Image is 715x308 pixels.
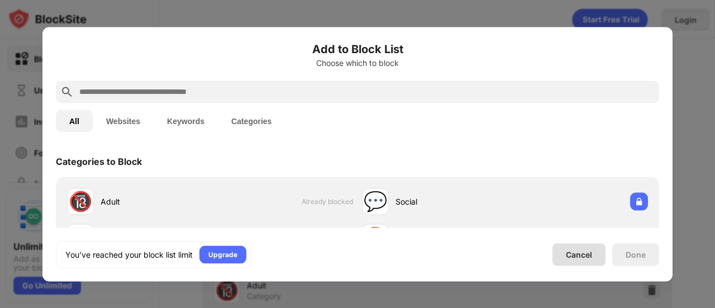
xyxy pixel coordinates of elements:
button: All [56,110,93,132]
div: Upgrade [208,249,237,260]
h6: Add to Block List [56,40,659,57]
div: 🏀 [364,226,387,249]
img: search.svg [60,85,74,98]
button: Categories [218,110,285,132]
button: Keywords [154,110,218,132]
div: 🔞 [69,190,92,213]
div: You’ve reached your block list limit [65,249,193,260]
div: Choose which to block [56,58,659,67]
div: Categories to Block [56,155,142,167]
span: Already blocked [302,197,353,206]
div: Social [395,196,505,207]
div: Cancel [566,250,592,259]
div: Done [626,250,646,259]
div: 🗞 [71,226,90,249]
div: 💬 [364,190,387,213]
div: Adult [101,196,210,207]
button: Websites [93,110,154,132]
